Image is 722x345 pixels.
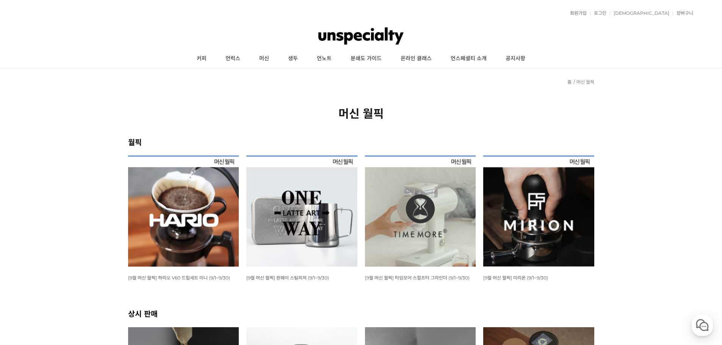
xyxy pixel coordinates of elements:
a: 생두 [279,49,307,68]
a: 회원가입 [566,11,587,16]
img: 9월 머신 월픽 하리오 V60 드립세트 미니 [128,156,239,267]
a: [9월 머신 월픽] 타임모어 스컬프터 그라인더 (9/1~9/30) [365,275,470,281]
a: 커피 [187,49,216,68]
img: 언스페셜티 몰 [318,25,404,47]
a: [9월 머신 월픽] 미리온 (9/1~9/30) [483,275,548,281]
a: 언노트 [307,49,341,68]
a: 공지사항 [496,49,535,68]
a: [DEMOGRAPHIC_DATA] [610,11,669,16]
a: 머신 [250,49,279,68]
h2: 머신 월픽 [128,105,594,121]
a: 언스페셜티 소개 [441,49,496,68]
a: [9월 머신 월픽] 원웨이 스팀피쳐 (9/1~9/30) [246,275,329,281]
a: [9월 머신 월픽] 하리오 V60 드립세트 미니 (9/1~9/30) [128,275,230,281]
h2: 상시 판매 [128,308,594,319]
img: 9월 머신 월픽 타임모어 스컬프터 [365,156,476,267]
a: 로그인 [590,11,606,16]
a: 홈 [567,79,572,85]
img: 9월 머신 월픽 미리온 [483,156,594,267]
a: 장바구니 [673,11,693,16]
img: 9월 머신 월픽 원웨이 스팀피쳐 [246,156,357,267]
a: 분쇄도 가이드 [341,49,391,68]
a: 머신 월픽 [576,79,594,85]
a: 언럭스 [216,49,250,68]
a: 온라인 클래스 [391,49,441,68]
h2: 월픽 [128,136,594,147]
